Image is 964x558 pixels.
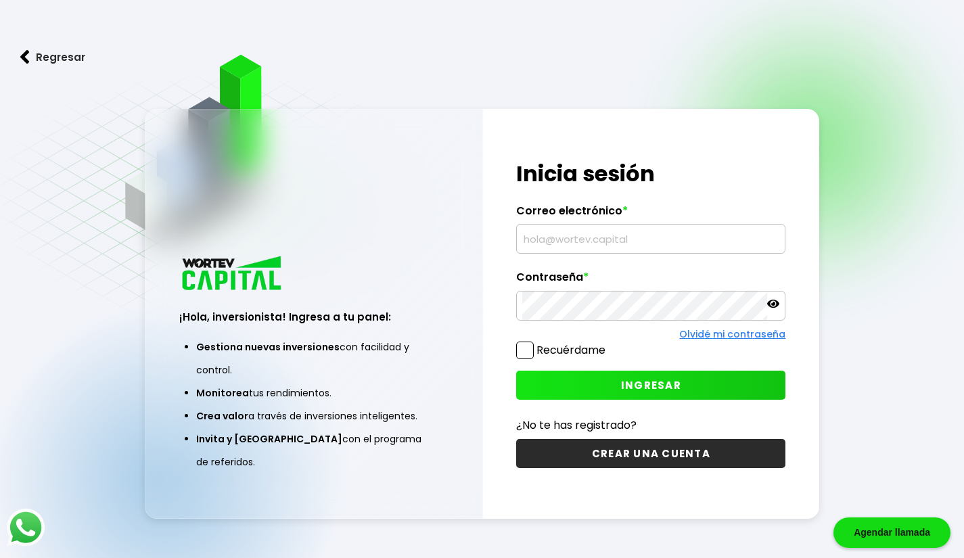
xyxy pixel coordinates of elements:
a: ¿No te has registrado?CREAR UNA CUENTA [516,417,785,468]
label: Correo electrónico [516,204,785,225]
span: Gestiona nuevas inversiones [196,340,340,354]
li: con el programa de referidos. [196,427,432,473]
img: flecha izquierda [20,50,30,64]
img: logos_whatsapp-icon.242b2217.svg [7,509,45,547]
button: INGRESAR [516,371,785,400]
span: INGRESAR [621,378,681,392]
p: ¿No te has registrado? [516,417,785,434]
a: Olvidé mi contraseña [679,327,785,341]
h3: ¡Hola, inversionista! Ingresa a tu panel: [179,309,449,325]
input: hola@wortev.capital [522,225,779,253]
li: a través de inversiones inteligentes. [196,404,432,427]
label: Contraseña [516,271,785,291]
li: tus rendimientos. [196,381,432,404]
span: Invita y [GEOGRAPHIC_DATA] [196,432,342,446]
img: logo_wortev_capital [179,254,286,294]
span: Crea valor [196,409,248,423]
label: Recuérdame [536,342,605,358]
div: Agendar llamada [833,517,950,548]
span: Monitorea [196,386,249,400]
button: CREAR UNA CUENTA [516,439,785,468]
h1: Inicia sesión [516,158,785,190]
li: con facilidad y control. [196,335,432,381]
